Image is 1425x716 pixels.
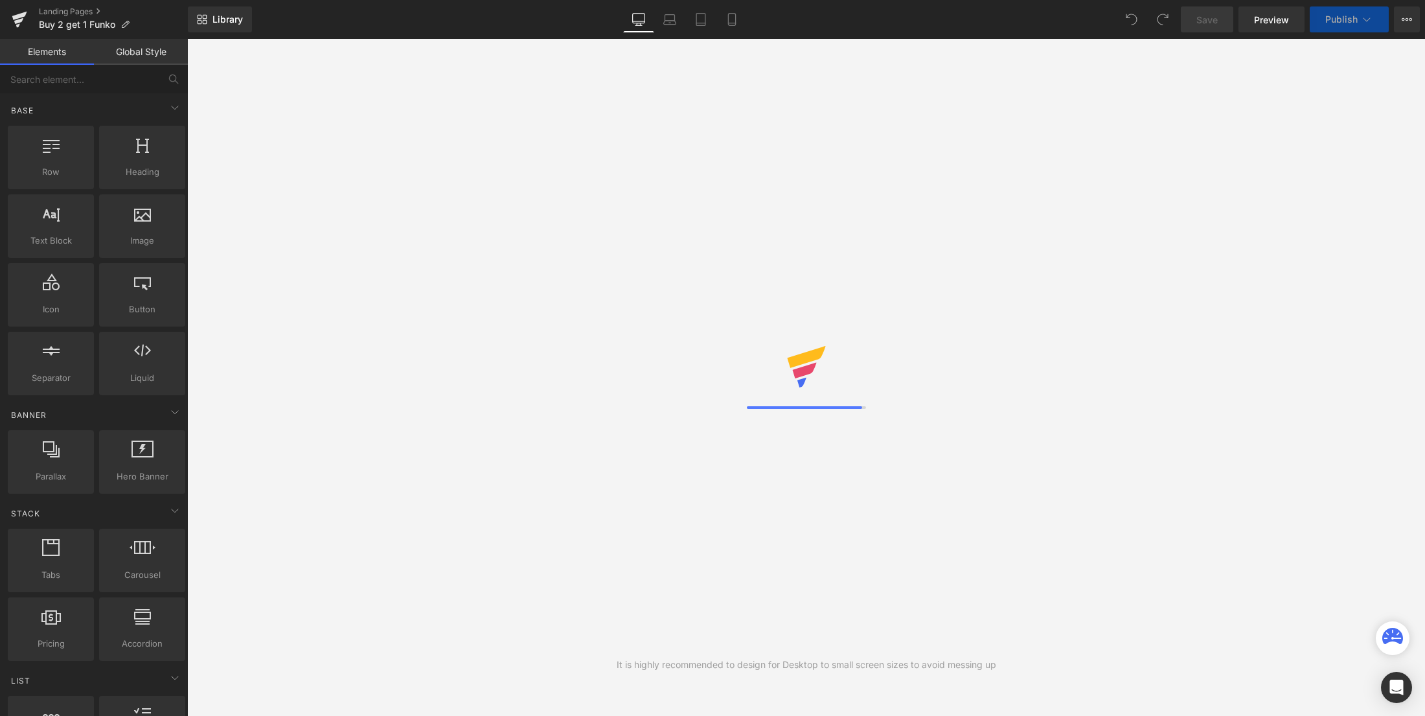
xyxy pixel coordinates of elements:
[10,507,41,520] span: Stack
[654,6,685,32] a: Laptop
[1150,6,1176,32] button: Redo
[1196,13,1218,27] span: Save
[10,675,32,687] span: List
[1325,14,1358,25] span: Publish
[1310,6,1389,32] button: Publish
[39,19,115,30] span: Buy 2 get 1 Funko
[103,470,181,483] span: Hero Banner
[1381,672,1412,703] div: Open Intercom Messenger
[12,470,90,483] span: Parallax
[103,165,181,179] span: Heading
[103,637,181,651] span: Accordion
[12,303,90,316] span: Icon
[1254,13,1289,27] span: Preview
[188,6,252,32] a: New Library
[716,6,747,32] a: Mobile
[212,14,243,25] span: Library
[685,6,716,32] a: Tablet
[1394,6,1420,32] button: More
[1119,6,1145,32] button: Undo
[10,409,48,421] span: Banner
[1238,6,1305,32] a: Preview
[94,39,188,65] a: Global Style
[103,568,181,582] span: Carousel
[10,104,35,117] span: Base
[103,234,181,248] span: Image
[39,6,188,17] a: Landing Pages
[12,234,90,248] span: Text Block
[12,165,90,179] span: Row
[12,371,90,385] span: Separator
[623,6,654,32] a: Desktop
[12,637,90,651] span: Pricing
[103,371,181,385] span: Liquid
[12,568,90,582] span: Tabs
[103,303,181,316] span: Button
[617,658,996,672] div: It is highly recommended to design for Desktop to small screen sizes to avoid messing up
